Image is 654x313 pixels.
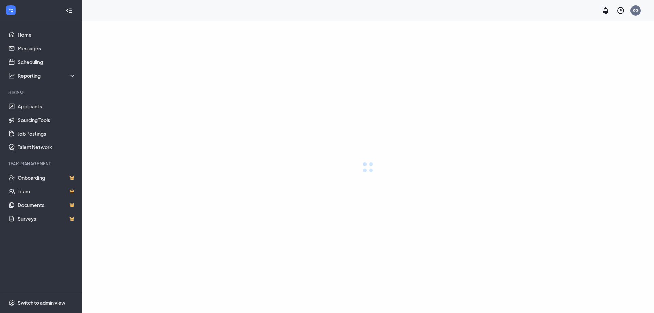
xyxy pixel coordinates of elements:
[8,161,75,167] div: Team Management
[602,6,610,15] svg: Notifications
[18,140,76,154] a: Talent Network
[18,99,76,113] a: Applicants
[18,299,65,306] div: Switch to admin view
[66,7,73,14] svg: Collapse
[8,89,75,95] div: Hiring
[18,113,76,127] a: Sourcing Tools
[7,7,14,14] svg: WorkstreamLogo
[18,72,76,79] div: Reporting
[18,55,76,69] a: Scheduling
[18,171,76,185] a: OnboardingCrown
[18,212,76,225] a: SurveysCrown
[617,6,625,15] svg: QuestionInfo
[18,127,76,140] a: Job Postings
[18,185,76,198] a: TeamCrown
[8,299,15,306] svg: Settings
[18,42,76,55] a: Messages
[18,198,76,212] a: DocumentsCrown
[18,28,76,42] a: Home
[8,72,15,79] svg: Analysis
[633,7,639,13] div: KG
